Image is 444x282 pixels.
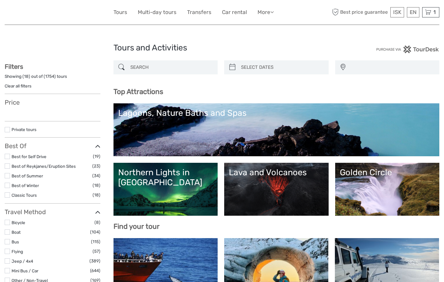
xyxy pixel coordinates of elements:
label: 1754 [45,73,54,79]
span: (57) [93,248,100,255]
a: Car rental [222,8,247,17]
a: Mini Bus / Car [12,268,38,273]
span: (104) [90,228,100,236]
div: Lava and Volcanoes [229,167,324,177]
label: 18 [24,73,29,79]
a: Tours [113,8,127,17]
a: Transfers [187,8,211,17]
div: Golden Circle [340,167,435,177]
a: Boat [12,230,21,235]
a: Multi-day tours [138,8,176,17]
a: Jeep / 4x4 [12,259,33,264]
b: Find your tour [113,222,160,231]
span: (34) [92,172,100,179]
div: Showing ( ) out of ( ) tours [5,73,100,83]
span: (18) [93,182,100,189]
input: SELECT DATES [239,62,326,73]
a: Lagoons, Nature Baths and Spas [118,108,435,152]
strong: Filters [5,63,23,70]
a: Clear all filters [5,83,31,88]
a: Best of Winter [12,183,39,188]
span: 1 [432,9,437,15]
div: Lagoons, Nature Baths and Spas [118,108,435,118]
input: SEARCH [128,62,215,73]
a: Bus [12,239,19,244]
span: (115) [91,238,100,245]
div: EN [407,7,419,17]
a: Lava and Volcanoes [229,167,324,211]
span: (18) [93,191,100,199]
img: PurchaseViaTourDesk.png [376,45,439,53]
h3: Travel Method [5,208,100,216]
a: More [258,8,274,17]
a: Classic Tours [12,193,37,198]
span: (8) [94,219,100,226]
h1: Tours and Activities [113,43,331,53]
span: (644) [90,267,100,274]
a: Best of Summer [12,173,43,178]
a: Northern Lights in [GEOGRAPHIC_DATA] [118,167,213,211]
span: (389) [89,257,100,265]
a: Golden Circle [340,167,435,211]
span: Best price guarantee [331,7,389,17]
span: (19) [93,153,100,160]
h3: Price [5,99,100,106]
a: Private tours [12,127,36,132]
a: Best of Reykjanes/Eruption Sites [12,164,76,169]
a: Best for Self Drive [12,154,46,159]
div: Northern Lights in [GEOGRAPHIC_DATA] [118,167,213,188]
a: Flying [12,249,23,254]
a: Bicycle [12,220,25,225]
b: Top Attractions [113,87,163,96]
span: (23) [92,162,100,170]
h3: Best Of [5,142,100,150]
span: ISK [393,9,401,15]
